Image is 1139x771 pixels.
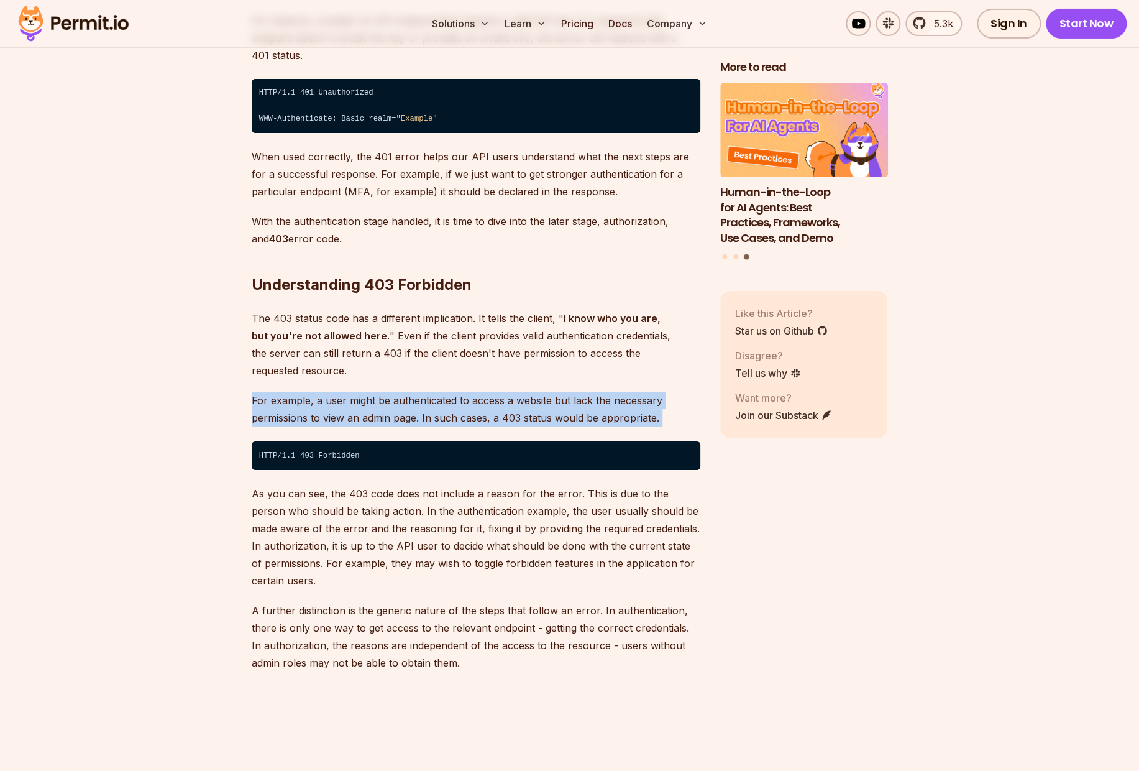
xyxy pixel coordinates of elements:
[252,225,700,295] h2: Understanding 403 Forbidden
[735,305,828,320] p: Like this Article?
[1046,9,1127,39] a: Start Now
[905,11,962,36] a: 5.3k
[252,441,700,470] code: HTTP/1.1 403 Forbidden
[977,9,1041,39] a: Sign In
[603,11,637,36] a: Docs
[252,79,700,134] code: HTTP/1.1 401 Unauthorized ⁠ WWW-Authenticate: Basic realm=
[269,233,288,245] strong: 403
[252,602,700,672] p: A further distinction is the generic nature of the steps that follow an error. In authentication,...
[427,11,495,36] button: Solutions
[252,485,700,589] p: As you can see, the 403 code does not include a reason for the error. This is due to the person w...
[744,254,749,259] button: Go to slide 3
[926,16,953,31] span: 5.3k
[252,213,700,247] p: With the authentication stage handled, it is time to dive into the later stage, authorization, an...
[720,83,888,246] li: 3 of 3
[500,11,551,36] button: Learn
[642,11,712,36] button: Company
[735,323,828,338] a: Star us on Github
[735,365,801,380] a: Tell us why
[720,83,888,261] div: Posts
[720,184,888,246] h3: Human-in-the-Loop for AI Agents: Best Practices, Frameworks, Use Cases, and Demo
[735,348,801,362] p: Disagree?
[720,60,888,75] h2: More to read
[252,148,700,200] p: When used correctly, the 401 error helps our API users understand what the next steps are for a s...
[735,407,832,422] a: Join our Substack
[722,254,727,259] button: Go to slide 1
[556,11,598,36] a: Pricing
[735,390,832,405] p: Want more?
[396,114,437,123] span: "Example"
[252,392,700,427] p: For example, a user might be authenticated to access a website but lack the necessary permissions...
[12,2,134,45] img: Permit logo
[733,254,738,259] button: Go to slide 2
[252,310,700,379] p: The 403 status code has a different implication. It tells the client, " " Even if the client prov...
[720,83,888,177] img: Human-in-the-Loop for AI Agents: Best Practices, Frameworks, Use Cases, and Demo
